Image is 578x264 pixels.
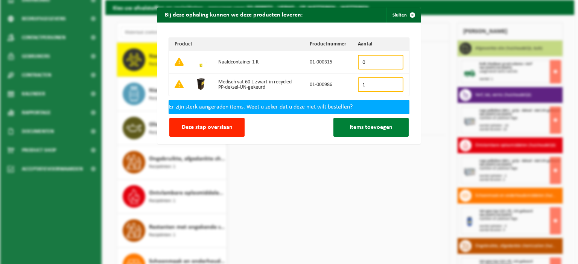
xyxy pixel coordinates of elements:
button: Items toevoegen [333,118,409,137]
img: 01-000986 [195,78,207,90]
td: Medisch vat 60 L-zwart-in recycled PP-deksel-UN-gekeurd [213,74,304,96]
td: 01-000315 [304,51,352,74]
th: Productnummer [304,38,352,51]
button: Sluiten [386,8,420,23]
img: 01-000315 [195,56,207,68]
div: Er zijn sterk aangeraden items. Weet u zeker dat u deze niet wilt bestellen? [169,100,409,114]
span: Deze stap overslaan [182,124,233,130]
th: Aantal [352,38,409,51]
span: Items toevoegen [350,124,392,130]
th: Product [169,38,304,51]
td: Naaldcontainer 1 lt [213,51,304,74]
button: Deze stap overslaan [169,118,245,137]
h2: Bij deze ophaling kunnen we deze producten leveren: [157,8,310,22]
td: 01-000986 [304,74,352,96]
